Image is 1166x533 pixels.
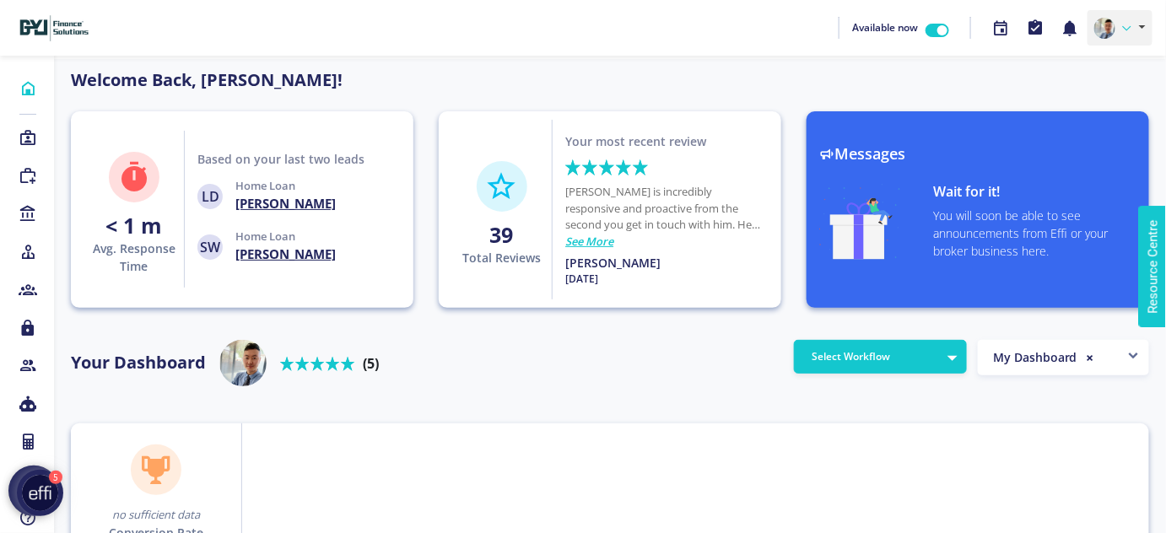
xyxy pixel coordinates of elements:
p: [DATE] [565,272,598,287]
img: 4c27c831-c54e-4945-a3ca-cfd4484a06b5-638629148947037767.png [1094,18,1115,39]
p: You will soon be able to see announcements from Effi or your broker business here. [933,207,1136,260]
p: [PERSON_NAME] is incredibly responsive and proactive from the second you get in touch with him. H... [565,184,769,234]
h4: [PERSON_NAME] [235,245,336,262]
p: Your most recent review [565,132,706,150]
span: Home Loan [235,229,295,244]
p: [PERSON_NAME] [565,254,661,272]
h3: Messages [819,145,1136,164]
button: launcher-image-alternative-text [17,470,63,516]
span: no sufficient data [112,507,200,522]
p: Total Reviews [462,249,541,266]
div: 5 [49,471,63,485]
span: LD [197,184,223,209]
button: Select Workflow [794,340,967,374]
img: user [219,340,267,387]
span: Home Loan [235,178,295,193]
span: SW [197,234,223,260]
a: See More [565,234,613,250]
p: Your Dashboard [71,350,206,375]
h4: [PERSON_NAME] [235,195,336,212]
p: Welcome Back, [PERSON_NAME]! [71,67,781,93]
img: launcher-image-alternative-text [22,475,58,511]
strong: 39 [490,220,514,249]
p: Avg. Response Time [84,240,184,275]
img: f8318477-5dfa-44bf-a159-e423741fc35a-638629161062923116.png [13,11,94,45]
strong: < 1 m [105,211,162,240]
span: My Dashboard [993,349,1077,365]
b: (5) [363,354,379,373]
span: Available now [852,20,919,35]
h4: Wait for it! [933,184,1136,200]
p: Based on your last two leads [197,150,364,168]
span: Resource Centre [14,4,108,24]
img: gift [819,184,900,260]
div: Open Checklist, remaining modules: 5 [17,470,63,516]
